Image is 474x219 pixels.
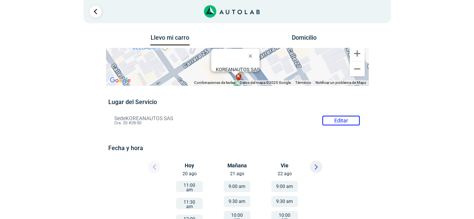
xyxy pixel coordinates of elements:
[108,76,133,85] img: Google
[350,61,365,76] button: Reducir
[176,198,203,209] button: 11:30 am
[224,181,250,192] button: 9:00 am
[215,67,259,78] div: Cra. 20 #28-50
[350,46,365,61] button: Ampliar
[204,7,260,15] a: Link al sitio de autolab
[224,196,250,207] button: 9:30 am
[240,80,291,85] span: Datos del mapa ©2025 Google
[215,67,259,72] b: KOREANAUTOS SAS
[108,145,366,152] h5: Fecha y hora
[108,76,133,85] a: Abre esta zona en Google Maps (se abre en una nueva ventana)
[271,181,298,192] button: 9:00 am
[108,98,366,106] h5: Lugar del Servicio
[150,34,190,46] button: Llevo mi carro
[90,6,102,18] a: Ir al paso anterior
[316,80,366,85] a: Notificar un problema de Maps
[271,196,298,207] button: 9:30 am
[284,34,324,45] button: Domicilio
[243,47,261,65] button: Cerrar
[295,80,311,85] a: Términos
[176,181,203,192] button: 11:00 am
[194,80,235,85] button: Combinaciones de teclas
[237,73,240,80] span: k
